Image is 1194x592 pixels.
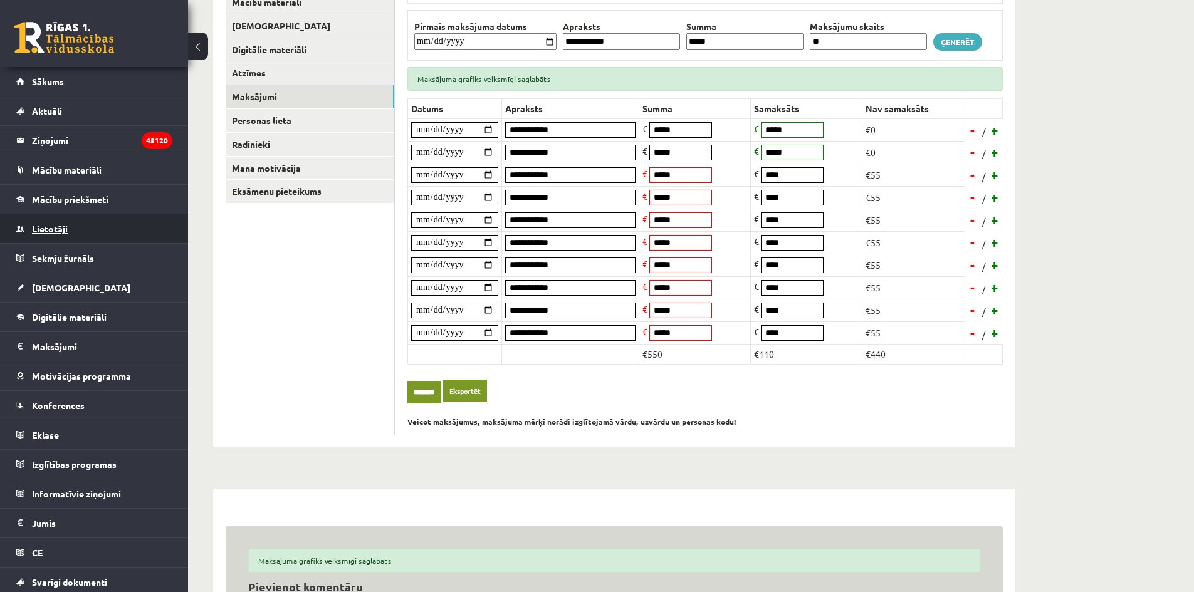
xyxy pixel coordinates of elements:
[966,323,979,342] a: -
[981,305,987,318] span: /
[751,98,862,118] th: Samaksāts
[862,321,965,344] td: €55
[16,303,172,331] a: Digitālie materiāli
[32,282,130,293] span: [DEMOGRAPHIC_DATA]
[32,370,131,382] span: Motivācijas programma
[754,236,759,247] span: €
[981,125,987,138] span: /
[32,194,108,205] span: Mācību priekšmeti
[989,143,1002,162] a: +
[16,391,172,420] a: Konferences
[16,509,172,537] a: Jumis
[560,20,683,33] th: Apraksts
[754,190,759,202] span: €
[862,118,965,141] td: €0
[966,165,979,184] a: -
[16,96,172,125] a: Aktuāli
[862,299,965,321] td: €55
[502,98,639,118] th: Apraksts
[862,254,965,276] td: €55
[32,105,62,117] span: Aktuāli
[32,459,117,470] span: Izglītības programas
[642,303,647,314] span: €
[642,123,647,134] span: €
[989,188,1002,207] a: +
[32,517,56,529] span: Jumis
[966,210,979,229] a: -
[981,215,987,228] span: /
[981,260,987,273] span: /
[642,213,647,224] span: €
[754,303,759,314] span: €
[989,165,1002,184] a: +
[226,61,394,85] a: Atzīmes
[751,344,862,364] td: €110
[14,22,114,53] a: Rīgas 1. Tālmācības vidusskola
[32,311,107,323] span: Digitālie materiāli
[981,237,987,251] span: /
[754,168,759,179] span: €
[966,278,979,297] a: -
[407,67,1003,91] div: Maksājuma grafiks veiksmīgi saglabāts
[989,278,1002,297] a: +
[142,132,172,149] i: 45120
[16,126,172,155] a: Ziņojumi45120
[32,429,59,440] span: Eklase
[16,273,172,302] a: [DEMOGRAPHIC_DATA]
[981,283,987,296] span: /
[989,233,1002,252] a: +
[966,121,979,140] a: -
[16,420,172,449] a: Eklase
[989,323,1002,342] a: +
[16,538,172,567] a: CE
[16,332,172,361] a: Maksājumi
[248,549,980,573] div: Maksājuma grafiks veiksmīgi saglabāts
[966,188,979,207] a: -
[981,170,987,183] span: /
[642,326,647,337] span: €
[754,213,759,224] span: €
[32,126,172,155] legend: Ziņojumi
[226,133,394,156] a: Radinieki
[862,276,965,299] td: €55
[862,231,965,254] td: €55
[407,417,736,427] b: Veicot maksājumus, maksājuma mērķī norādi izglītojamā vārdu, uzvārdu un personas kodu!
[16,361,172,390] a: Motivācijas programma
[862,209,965,231] td: €55
[642,190,647,202] span: €
[226,38,394,61] a: Digitālie materiāli
[32,164,102,175] span: Mācību materiāli
[639,98,751,118] th: Summa
[32,488,121,499] span: Informatīvie ziņojumi
[989,210,1002,229] a: +
[966,301,979,319] a: -
[642,258,647,269] span: €
[32,332,172,361] legend: Maksājumi
[639,344,751,364] td: €550
[642,168,647,179] span: €
[32,223,68,234] span: Lietotāji
[933,33,982,51] a: Ģenerēt
[16,479,172,508] a: Informatīvie ziņojumi
[16,67,172,96] a: Sākums
[862,141,965,164] td: €0
[807,20,930,33] th: Maksājumu skaits
[683,20,807,33] th: Summa
[16,185,172,214] a: Mācību priekšmeti
[642,281,647,292] span: €
[32,576,107,588] span: Svarīgi dokumenti
[226,109,394,132] a: Personas lieta
[989,301,1002,319] a: +
[226,180,394,203] a: Eksāmenu pieteikums
[32,76,64,87] span: Sākums
[32,547,43,558] span: CE
[411,20,560,33] th: Pirmais maksājuma datums
[32,400,85,411] span: Konferences
[862,344,965,364] td: €440
[754,123,759,134] span: €
[989,256,1002,274] a: +
[981,147,987,160] span: /
[989,121,1002,140] a: +
[642,145,647,157] span: €
[642,236,647,247] span: €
